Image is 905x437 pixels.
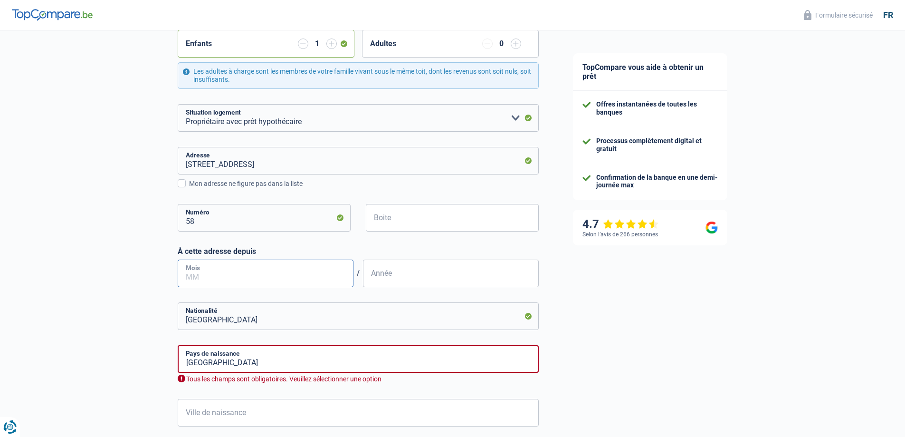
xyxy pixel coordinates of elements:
input: Belgique [178,345,539,373]
input: MM [178,260,353,287]
label: Enfants [186,40,212,48]
input: Sélectionnez votre adresse dans la barre de recherche [178,147,539,175]
input: AAAA [363,260,539,287]
label: Adultes [370,40,396,48]
span: / [353,269,363,278]
div: 1 [313,40,322,48]
div: Selon l’avis de 266 personnes [582,231,658,238]
div: Offres instantanées de toutes les banques [596,100,718,117]
div: Mon adresse ne figure pas dans la liste [189,179,539,189]
img: TopCompare Logo [12,9,93,20]
div: TopCompare vous aide à obtenir un prêt [573,53,727,91]
div: 4.7 [582,217,659,231]
label: À cette adresse depuis [178,247,539,256]
div: Tous les champs sont obligatoires. Veuillez sélectionner une option [178,375,539,384]
div: Processus complètement digital et gratuit [596,137,718,153]
div: 0 [497,40,506,48]
div: fr [883,10,893,20]
div: Confirmation de la banque en une demi-journée max [596,174,718,190]
button: Formulaire sécurisé [798,7,878,23]
input: Belgique [178,302,539,330]
img: Advertisement [2,252,3,252]
div: Les adultes à charge sont les membres de votre famille vivant sous le même toit, dont les revenus... [178,62,539,89]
